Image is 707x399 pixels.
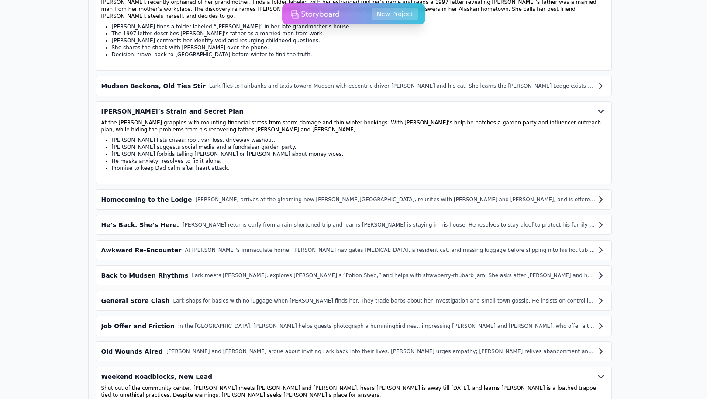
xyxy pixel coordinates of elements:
[101,82,206,90] div: Mudsen Beckons, Old Ties Stir
[112,158,606,165] p: He masks anxiety; resolves to fix it alone.
[101,107,244,116] div: [PERSON_NAME]’s Strain and Secret Plan
[173,297,595,304] div: Lark shops for basics with no luggage when [PERSON_NAME] finds her. They trade barbs about her in...
[101,271,606,280] button: Back to Mudsen RhythmsLark meets [PERSON_NAME], explores [PERSON_NAME]’s “Potion Shed,” and helps...
[112,151,606,158] p: [PERSON_NAME] forbids telling [PERSON_NAME] or [PERSON_NAME] about money woes.
[101,271,189,280] div: Back to Mudsen Rhythms
[209,83,596,89] div: Lark flies to Fairbanks and taxis toward Mudsen with eccentric driver [PERSON_NAME] and his cat. ...
[101,385,606,399] p: Shut out of the community center, [PERSON_NAME] meets [PERSON_NAME] and [PERSON_NAME], hears [PER...
[290,5,339,23] img: storyboard
[101,119,606,133] p: At the [PERSON_NAME] grapples with mounting financial stress from storm damage and thin winter bo...
[101,322,175,330] div: Job Offer and Friction
[185,247,595,254] div: At [PERSON_NAME]'s immaculate home, [PERSON_NAME] navigates [MEDICAL_DATA], a resident cat, and m...
[101,246,606,255] button: Awkward Re-EncounterAt [PERSON_NAME]'s immaculate home, [PERSON_NAME] navigates [MEDICAL_DATA], a...
[166,348,596,355] div: [PERSON_NAME] and [PERSON_NAME] argue about inviting Lark back into their lives. [PERSON_NAME] ur...
[183,221,595,228] div: [PERSON_NAME] returns early from a rain-shortened trip and learns [PERSON_NAME] is staying in his...
[101,347,163,356] div: Old Wounds Aired
[192,272,595,279] div: Lark meets [PERSON_NAME], explores [PERSON_NAME]’s “Potion Shed,” and helps with strawberry-rhuba...
[101,296,606,305] button: General Store ClashLark shops for basics with no luggage when [PERSON_NAME] finds her. They trade...
[101,195,606,204] button: Homecoming to the Lodge[PERSON_NAME] arrives at the gleaming new [PERSON_NAME][GEOGRAPHIC_DATA], ...
[101,246,182,255] div: Awkward Re-Encounter
[112,51,606,58] p: Decision: travel back to [GEOGRAPHIC_DATA] before winter to find the truth.
[101,347,606,356] button: Old Wounds Aired[PERSON_NAME] and [PERSON_NAME] argue about inviting Lark back into their lives. ...
[112,30,606,37] p: The 1997 letter describes [PERSON_NAME]’s father as a married man from work.
[101,107,606,116] button: [PERSON_NAME]’s Strain and Secret Plan
[112,144,606,151] p: [PERSON_NAME] suggests social media and a fundraiser garden party.
[101,372,606,381] button: Weekend Roadblocks, New Lead
[101,296,170,305] div: General Store Clash
[112,165,606,172] p: Promise to keep Dad calm after heart attack.
[112,44,606,51] p: She shares the shock with [PERSON_NAME] over the phone.
[101,220,179,229] div: He’s Back. She’s Here.
[112,37,606,44] p: [PERSON_NAME] confronts her identity void and resurging childhood questions.
[195,196,595,203] div: [PERSON_NAME] arrives at the gleaming new [PERSON_NAME][GEOGRAPHIC_DATA], reunites with [PERSON_N...
[101,195,192,204] div: Homecoming to the Lodge
[112,137,606,144] p: [PERSON_NAME] lists crises: roof, van loss, driveway washout.
[101,322,606,330] button: Job Offer and FrictionIn the [GEOGRAPHIC_DATA], [PERSON_NAME] helps guests photograph a hummingbi...
[178,323,596,330] div: In the [GEOGRAPHIC_DATA], [PERSON_NAME] helps guests photograph a hummingbird nest, impressing [P...
[101,82,606,90] button: Mudsen Beckons, Old Ties StirLark flies to Fairbanks and taxis toward Mudsen with eccentric drive...
[372,8,418,20] button: New Project
[112,23,606,30] p: [PERSON_NAME] finds a folder labeled “[PERSON_NAME]” in her late grandmother’s house.
[101,372,213,381] div: Weekend Roadblocks, New Lead
[101,220,606,229] button: He’s Back. She’s Here.[PERSON_NAME] returns early from a rain-shortened trip and learns [PERSON_N...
